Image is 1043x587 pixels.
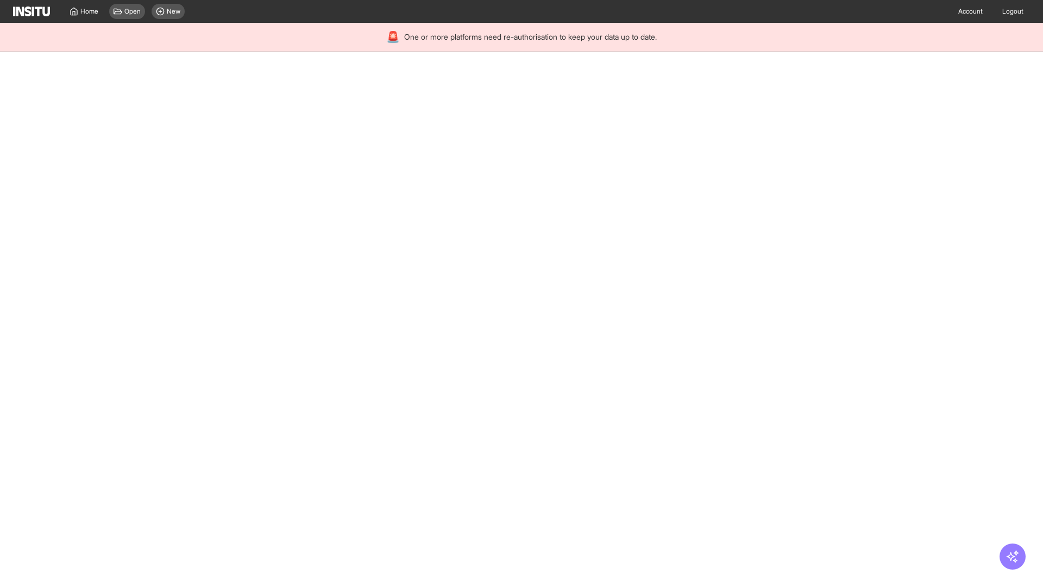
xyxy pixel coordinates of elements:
[124,7,141,16] span: Open
[80,7,98,16] span: Home
[13,7,50,16] img: Logo
[404,32,657,42] span: One or more platforms need re-authorisation to keep your data up to date.
[386,29,400,45] div: 🚨
[167,7,180,16] span: New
